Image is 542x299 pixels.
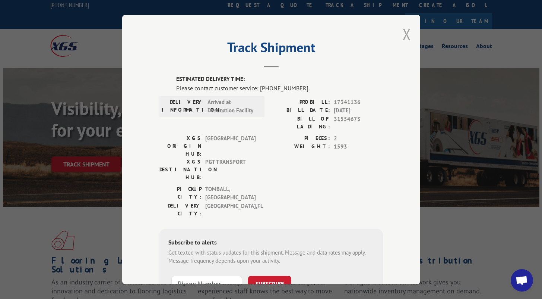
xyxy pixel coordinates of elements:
span: 1593 [334,143,383,151]
span: TOMBALL , [GEOGRAPHIC_DATA] [205,185,256,202]
div: Please contact customer service: [PHONE_NUMBER]. [176,84,383,93]
label: WEIGHT: [271,143,330,151]
span: [GEOGRAPHIC_DATA] , FL [205,202,256,218]
label: PICKUP CITY: [159,185,202,202]
button: SUBSCRIBE [248,276,291,292]
span: 31554673 [334,115,383,131]
span: 17341136 [334,98,383,107]
label: XGS DESTINATION HUB: [159,158,202,181]
span: [DATE] [334,106,383,115]
span: 2 [334,134,383,143]
span: PGT TRANSPORT [205,158,256,181]
label: BILL DATE: [271,106,330,115]
div: Open chat [511,269,533,292]
div: Get texted with status updates for this shipment. Message and data rates may apply. Message frequ... [168,249,374,265]
label: DELIVERY CITY: [159,202,202,218]
div: Subscribe to alerts [168,238,374,249]
label: PROBILL: [271,98,330,107]
input: Phone Number [171,276,242,292]
label: BILL OF LADING: [271,115,330,131]
span: [GEOGRAPHIC_DATA] [205,134,256,158]
button: Close modal [403,24,411,44]
label: XGS ORIGIN HUB: [159,134,202,158]
h2: Track Shipment [159,42,383,56]
span: Arrived at Destination Facility [207,98,258,115]
label: ESTIMATED DELIVERY TIME: [176,75,383,84]
label: DELIVERY INFORMATION: [162,98,204,115]
label: PIECES: [271,134,330,143]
